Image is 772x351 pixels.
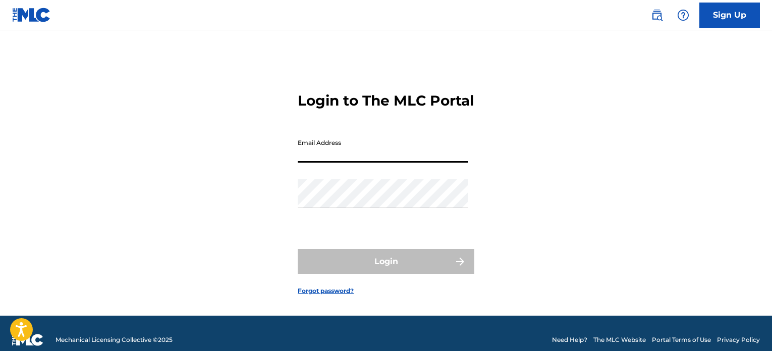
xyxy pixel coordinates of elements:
h3: Login to The MLC Portal [298,92,474,110]
a: Portal Terms of Use [652,335,711,344]
a: Public Search [647,5,667,25]
a: Privacy Policy [717,335,760,344]
span: Mechanical Licensing Collective © 2025 [56,335,173,344]
img: search [651,9,663,21]
a: The MLC Website [593,335,646,344]
a: Sign Up [699,3,760,28]
a: Need Help? [552,335,587,344]
a: Forgot password? [298,286,354,295]
div: Help [673,5,693,25]
iframe: Chat Widget [722,303,772,351]
img: MLC Logo [12,8,51,22]
img: help [677,9,689,21]
img: logo [12,334,43,346]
